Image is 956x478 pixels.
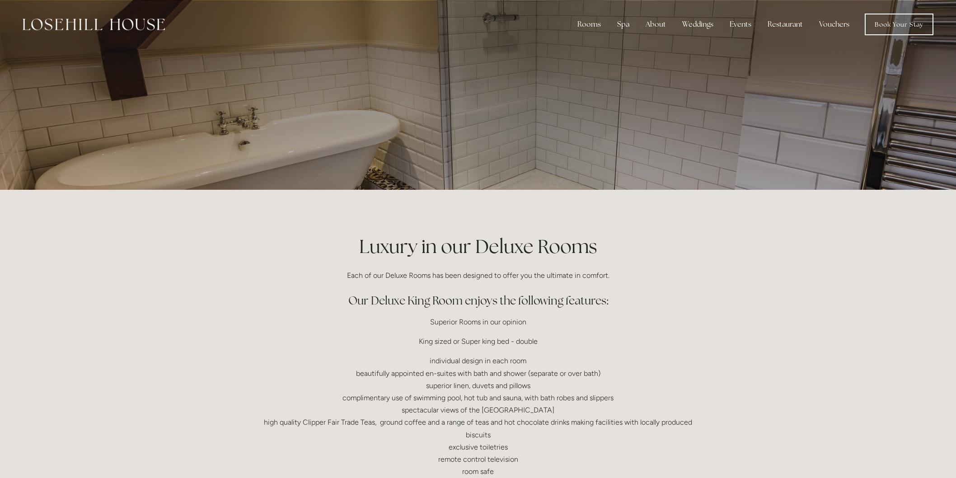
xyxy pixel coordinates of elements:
div: Spa [610,15,637,33]
a: Vouchers [812,15,857,33]
p: Each of our Deluxe Rooms has been designed to offer you the ultimate in comfort. [262,269,694,281]
a: Book Your Stay [865,14,933,35]
h1: Luxury in our Deluxe Rooms [262,233,694,260]
p: Superior Rooms in our opinion [262,316,694,328]
div: Weddings [675,15,721,33]
div: About [638,15,673,33]
div: Restaurant [760,15,810,33]
div: Rooms [570,15,608,33]
p: King sized or Super king bed - double [262,335,694,347]
h2: Our Deluxe King Room enjoys the following features: [262,293,694,309]
div: Events [722,15,759,33]
img: Losehill House [23,19,165,30]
